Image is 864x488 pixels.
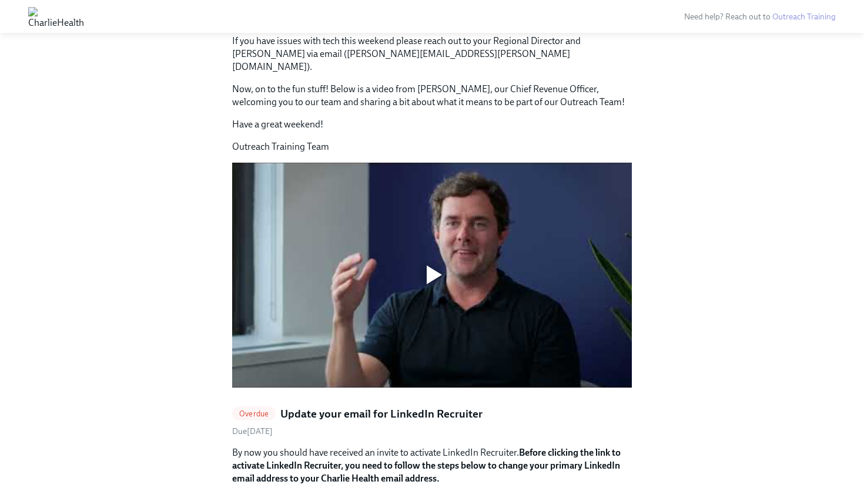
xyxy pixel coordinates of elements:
[232,35,632,73] p: If you have issues with tech this weekend please reach out to your Regional Director and [PERSON_...
[232,83,632,109] p: Now, on to the fun stuff! Below is a video from [PERSON_NAME], our Chief Revenue Officer, welcomi...
[28,7,84,26] img: CharlieHealth
[232,406,632,437] a: OverdueUpdate your email for LinkedIn RecruiterDue[DATE]
[232,446,632,485] p: By now you should have received an invite to activate LinkedIn Recruiter.
[684,12,836,22] span: Need help? Reach out to
[772,12,836,22] a: Outreach Training
[232,426,273,436] span: Saturday, October 11th 2025, 7:00 am
[232,140,632,153] p: Outreach Training Team
[280,406,483,422] h5: Update your email for LinkedIn Recruiter
[232,447,621,484] strong: Before clicking the link to activate LinkedIn Recruiter, you need to follow the steps below to ch...
[232,409,276,418] span: Overdue
[232,118,632,131] p: Have a great weekend!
